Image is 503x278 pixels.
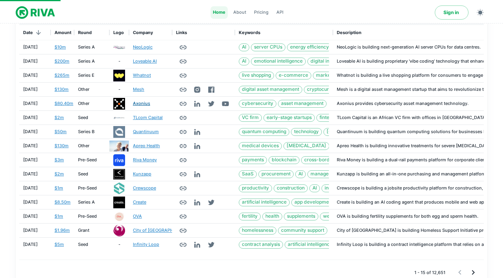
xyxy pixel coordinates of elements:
[239,58,249,65] a: AI
[23,227,38,234] p: [DATE]
[258,170,294,178] div: procurement
[51,25,74,40] div: Amount
[213,9,225,16] span: Home
[284,213,318,220] a: supplements
[133,143,160,149] a: Apreo Health
[78,213,97,220] div: Pre-Seed
[239,25,260,40] div: Keywords
[78,58,95,65] div: Series A
[78,241,88,248] div: Seed
[239,199,290,206] a: artificial intelligence
[233,9,246,16] span: About
[239,43,249,51] a: AI
[274,184,308,192] a: construction
[54,157,64,163] a: $3m
[251,43,285,51] a: server CPUs
[54,25,71,40] div: Amount
[287,43,332,51] a: energy efficiency
[239,86,302,94] div: digital asset management
[176,25,187,40] div: Links
[133,44,153,51] a: NeoLogic
[435,5,468,20] a: Sign in
[274,6,286,19] a: API
[337,213,478,219] span: OVA is building fertility supplements for both egg and sperm health.
[239,184,272,192] a: productivity
[278,100,326,107] span: asset management
[316,114,338,122] a: fintech
[23,241,38,248] p: [DATE]
[278,100,327,108] a: asset management
[251,58,306,65] a: emotional intelligence
[109,25,129,40] div: Logo
[23,58,38,65] p: [DATE]
[304,86,349,94] div: cryptocurrencies
[54,114,64,121] a: $2m
[313,72,359,79] a: market expansion
[307,58,355,65] a: digital interactions
[276,72,311,79] a: e-commerce
[301,156,338,164] a: cross-border
[239,142,281,150] span: medical devices
[324,128,379,135] span: [GEOGRAPHIC_DATA]
[263,114,315,122] a: early-stage startups
[109,238,129,252] div: -
[308,170,343,178] span: management
[23,199,38,206] p: [DATE]
[278,227,327,235] div: community support
[33,27,44,38] button: Sort
[309,184,320,192] div: AI
[23,25,33,40] div: Date
[301,156,337,164] span: cross-border
[113,98,125,110] img: Axonius
[54,143,69,149] a: $130m
[133,100,150,107] a: Axonius
[113,126,125,138] img: Quantinuum
[113,197,125,208] img: Create
[239,184,272,192] span: productivity
[296,170,305,178] span: AI
[320,213,345,220] span: wellness
[54,44,66,51] a: $10m
[113,211,125,222] img: OVA
[239,114,262,122] a: VC firm
[133,58,157,65] a: Loveable AI
[322,184,348,192] span: industrial
[292,199,336,206] span: app development
[54,100,73,107] a: $80.40m
[251,43,285,51] span: server CPUs
[239,227,276,234] span: homelessness
[239,100,276,107] span: cybersecurity
[320,213,345,220] a: wellness
[78,114,88,121] div: Seed
[23,44,38,51] p: [DATE]
[252,6,271,19] a: Pricing
[133,25,153,40] div: Company
[239,213,261,220] a: fertility
[285,241,336,249] a: artificial intelligence
[291,199,336,206] div: app development
[283,142,329,150] a: [MEDICAL_DATA]
[239,170,257,178] a: SaaS
[239,72,274,79] div: live shopping
[269,156,299,164] span: blockchain
[78,185,97,191] div: Pre-Seed
[211,6,228,19] a: Home
[23,143,38,149] p: [DATE]
[54,58,69,65] a: $200m
[295,170,306,178] div: AI
[239,100,276,108] a: cybersecurity
[23,72,38,79] p: [DATE]
[78,86,89,93] div: Other
[109,54,129,69] div: -
[291,128,322,136] a: technology
[78,100,89,107] div: Other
